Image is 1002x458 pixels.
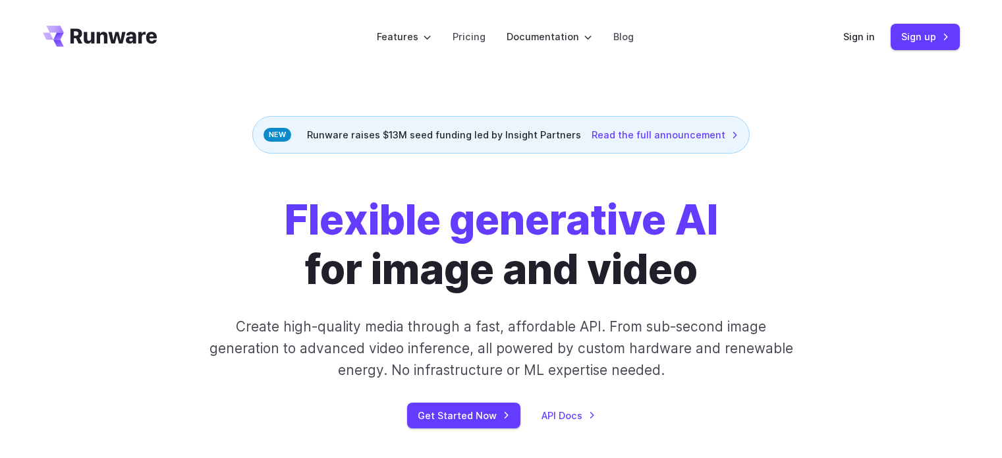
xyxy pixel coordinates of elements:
[377,29,431,44] label: Features
[507,29,592,44] label: Documentation
[43,26,157,47] a: Go to /
[208,316,794,382] p: Create high-quality media through a fast, affordable API. From sub-second image generation to adv...
[542,408,596,423] a: API Docs
[252,116,750,154] div: Runware raises $13M seed funding led by Insight Partners
[285,196,718,295] h1: for image and video
[285,195,718,244] strong: Flexible generative AI
[407,403,520,428] a: Get Started Now
[891,24,960,49] a: Sign up
[613,29,634,44] a: Blog
[453,29,486,44] a: Pricing
[592,127,738,142] a: Read the full announcement
[843,29,875,44] a: Sign in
